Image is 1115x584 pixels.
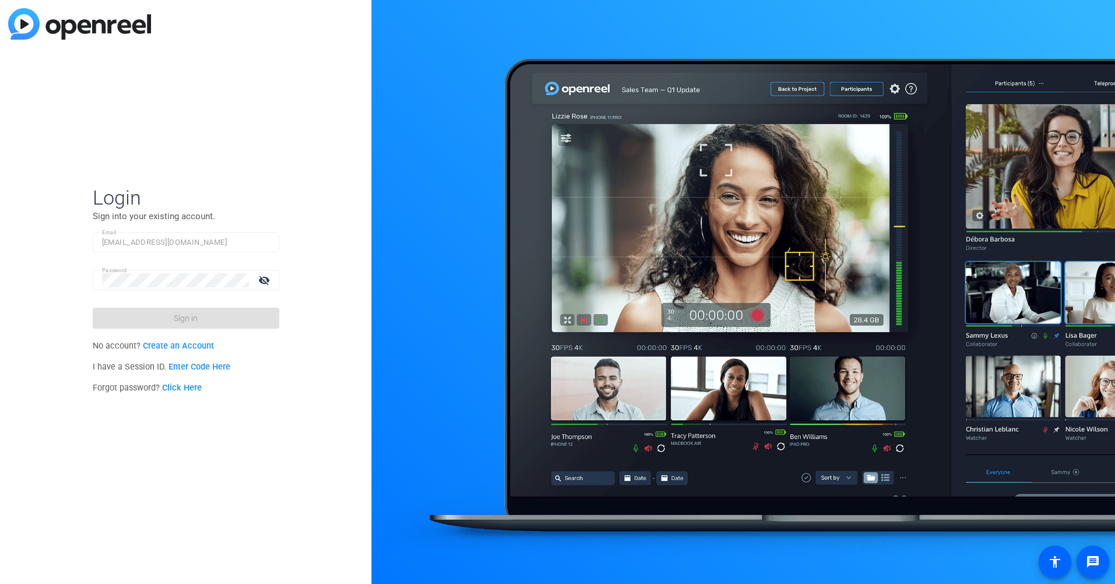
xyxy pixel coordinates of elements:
[93,210,279,223] p: Sign into your existing account.
[169,362,230,372] a: Enter Code Here
[1086,555,1100,569] mat-icon: message
[162,383,202,393] a: Click Here
[102,267,127,273] mat-label: Password
[102,229,117,235] mat-label: Email
[143,341,214,351] a: Create an Account
[93,185,279,210] span: Login
[102,235,270,249] input: Enter Email Address
[93,341,215,351] span: No account?
[93,362,231,372] span: I have a Session ID.
[1048,555,1062,569] mat-icon: accessibility
[8,8,151,40] img: blue-gradient.svg
[93,383,202,393] span: Forgot password?
[251,272,279,289] mat-icon: visibility_off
